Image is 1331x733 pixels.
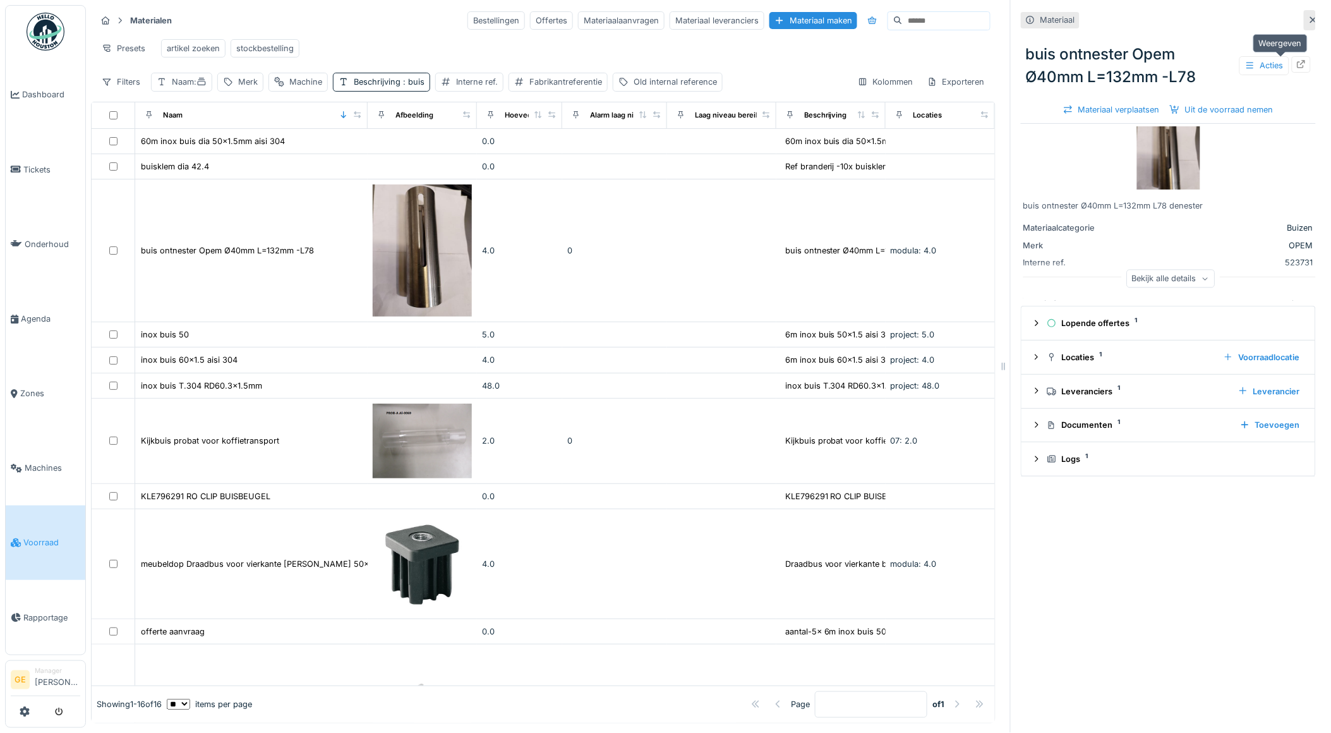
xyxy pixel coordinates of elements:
div: Merk [238,76,258,88]
div: items per page [167,698,252,710]
div: 523731 [1123,257,1313,269]
div: Locaties [1047,351,1214,363]
strong: Materialen [125,15,177,27]
div: Beschrijving [354,76,425,88]
img: Badge_color-CXgf-gQk.svg [27,13,64,51]
summary: Locaties1Voorraadlocatie [1027,346,1310,369]
div: KLE796291 RO CLIP BUISBEUGEL [141,490,270,502]
div: 0.0 [482,135,557,147]
span: Machines [25,462,80,474]
strong: of 1 [932,698,944,710]
div: 4.0 [482,354,557,366]
div: Fabrikantreferentie [529,76,602,88]
div: Weergeven [1253,34,1308,52]
div: Filters [96,73,146,91]
div: Page [791,698,810,710]
div: Draadbus voor vierkante buis, Lengte: 50 mm, Br... [785,558,982,570]
div: stockbestelling [236,42,294,54]
div: 48.0 [482,380,557,392]
div: Bekijk alle details [1127,269,1215,288]
div: Beschrijving [804,110,847,121]
span: Voorraad [23,536,80,548]
div: Exporteren [922,73,991,91]
div: Materiaalcategorie [1023,222,1118,234]
div: 4.0 [482,245,557,257]
div: 60m inox buis dia 50x1.5mm aisi 304 L79 [785,135,946,147]
div: 0.0 [482,490,557,502]
div: Kijkbuis probat voor koffietransport [785,435,924,447]
div: Interne ref. [456,76,498,88]
summary: Logs1 [1027,447,1310,471]
a: Tickets [6,132,85,207]
div: 2.0 [482,435,557,447]
summary: Leveranciers1Leverancier [1027,380,1310,403]
div: Naam [163,110,183,121]
span: project: 5.0 [891,330,935,339]
div: KLE796291 RO CLIP BUISBEUGEL [785,490,915,502]
div: Kolommen [852,73,919,91]
div: aantal-5x 6m inox buis 50x1.5 aisi 304 aantal-... [785,626,972,638]
a: Rapportage [6,580,85,655]
div: 5.0 [482,329,557,341]
div: inox buis 50 [141,329,189,341]
div: Ref branderij -10x buisklem dia 42.4 art ... [785,161,947,173]
span: Agenda [21,313,80,325]
summary: Documenten1Toevoegen [1027,414,1310,437]
a: Onderhoud [6,207,85,281]
span: project: 48.0 [891,381,940,391]
div: buis ontnester Opem Ø40mm L=132mm -L78 [141,245,314,257]
div: Uit de voorraad nemen [1165,101,1279,118]
span: Tickets [23,164,80,176]
a: Machines [6,431,85,506]
a: GE Manager[PERSON_NAME] [11,666,80,696]
div: Hoeveelheid [505,110,549,121]
div: Presets [96,39,151,58]
div: 0 [567,245,662,257]
div: Logs [1047,453,1300,465]
div: Bestellingen [467,11,525,30]
span: Zones [20,387,80,399]
div: Locaties [913,110,943,121]
div: OPEM [1123,239,1313,251]
div: 6m inox buis 60x1.5 aisi 304 [785,354,896,366]
div: Materiaal verplaatsen [1058,101,1165,118]
img: meubeldop Draadbus voor vierkante buis 50x50 M16 [373,514,472,614]
div: Afbeelding [395,110,433,121]
div: inox buis T.304 RD60.3x1.5mm [141,380,262,392]
div: Machine [289,76,322,88]
div: Toevoegen [1235,416,1305,433]
img: Kijkbuis probat voor koffietransport [373,404,472,478]
div: 0.0 [482,626,557,638]
div: Manager [35,666,80,675]
span: project: 4.0 [891,355,935,365]
a: Dashboard [6,58,85,132]
span: modula: 4.0 [891,246,937,255]
div: buis ontnester Ø40mm L=132mm L78 denester [785,245,965,257]
div: Voorraadlocatie [1219,349,1305,366]
div: Lopende offertes [1047,317,1300,329]
span: Rapportage [23,612,80,624]
div: Leverancier [1233,383,1305,400]
summary: Lopende offertes1 [1027,312,1310,335]
div: 0 [567,435,662,447]
a: Agenda [6,281,85,356]
div: Merk [1023,239,1118,251]
div: Interne ref. [1023,257,1118,269]
div: Kijkbuis probat voor koffietransport [141,435,279,447]
div: Materiaal [1040,14,1075,26]
img: buis ontnester Opem Ø40mm L=132mm -L78 [373,185,472,317]
div: Laag niveau bereikt? [695,110,766,121]
div: 60m inox buis dia 50x1.5mm aisi 304 [141,135,285,147]
div: buis ontnester Opem Ø40mm L=132mm -L78 [1021,38,1316,94]
div: Materiaalaanvragen [578,11,665,30]
div: buisklem dia 42.4 [141,161,209,173]
div: 4.0 [482,558,557,570]
li: [PERSON_NAME] [35,666,80,693]
span: Onderhoud [25,238,80,250]
div: buis ontnester Ø40mm L=132mm L78 denester [1023,200,1313,212]
div: Offertes [530,11,573,30]
div: Old internal reference [634,76,717,88]
div: Buizen [1123,222,1313,234]
div: Materiaal maken [769,12,857,29]
div: meubeldop Draadbus voor vierkante [PERSON_NAME] 50x50 M16 [141,558,397,570]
